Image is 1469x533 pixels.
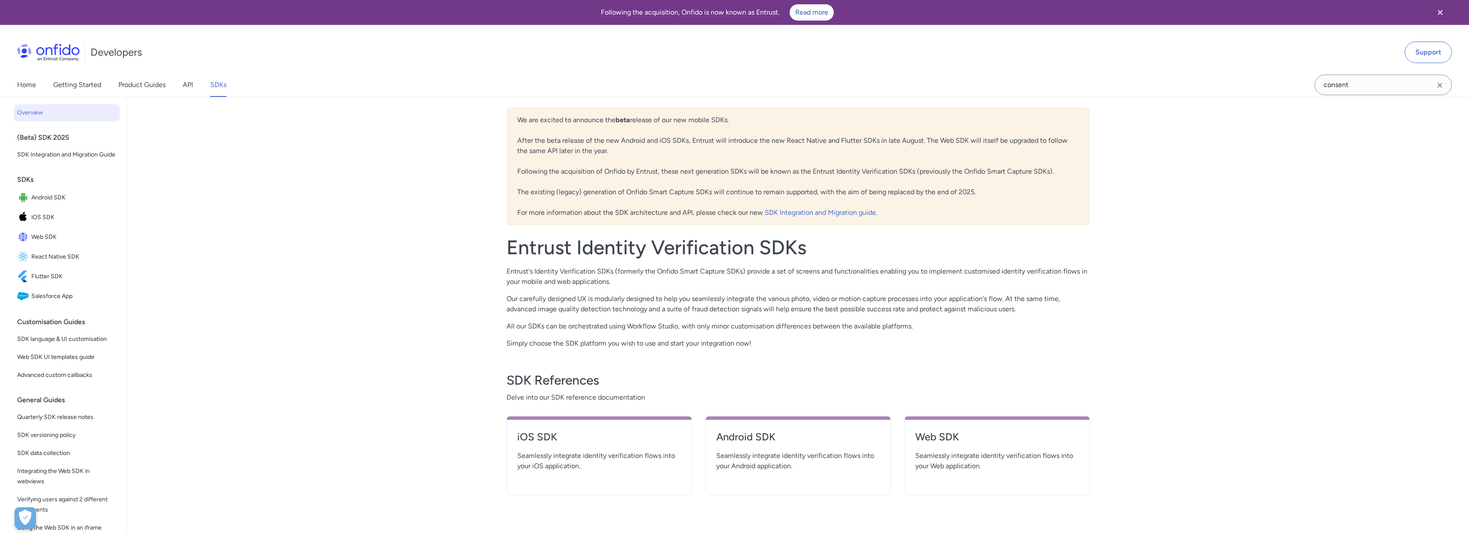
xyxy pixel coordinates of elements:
[17,412,116,422] span: Quarterly SDK release notes
[14,267,120,286] a: IconFlutter SDKFlutter SDK
[507,108,1090,225] div: We are excited to announce the release of our new mobile SDKs. After the beta release of the new ...
[31,271,116,283] span: Flutter SDK
[17,192,31,204] img: IconAndroid SDK
[507,392,1090,403] span: Delve into our SDK reference documentation
[183,73,193,97] a: API
[14,367,120,384] a: Advanced custom callbacks
[17,44,80,61] img: Onfido Logo
[31,192,116,204] span: Android SDK
[14,331,120,348] a: SDK language & UI customisation
[915,451,1079,471] span: Seamlessly integrate identity verification flows into your Web application.
[716,430,880,451] a: Android SDK
[507,372,1090,389] h3: SDK References
[118,73,166,97] a: Product Guides
[17,108,116,118] span: Overview
[17,150,116,160] span: SDK Integration and Migration Guide
[14,287,120,306] a: IconSalesforce AppSalesforce App
[31,290,116,302] span: Salesforce App
[1424,2,1456,23] button: Close banner
[17,523,116,533] span: Using the Web SDK in an iframe
[517,430,681,444] h4: iOS SDK
[17,430,116,440] span: SDK versioning policy
[14,146,120,163] a: SDK Integration and Migration Guide
[1435,7,1445,18] svg: Close banner
[15,507,36,529] div: Cookie Preferences
[517,430,681,451] a: iOS SDK
[14,445,120,462] a: SDK data collection
[14,104,120,121] a: Overview
[17,211,31,223] img: IconiOS SDK
[17,370,116,380] span: Advanced custom callbacks
[915,430,1079,444] h4: Web SDK
[17,313,123,331] div: Customisation Guides
[1315,75,1452,95] input: Onfido search input field
[507,294,1090,314] p: Our carefully designed UX is modularly designed to help you seamlessly integrate the various phot...
[14,463,120,490] a: Integrating the Web SDK in webviews
[716,451,880,471] span: Seamlessly integrate identity verification flows into your Android application.
[14,427,120,444] a: SDK versioning policy
[17,290,31,302] img: IconSalesforce App
[17,494,116,515] span: Verifying users against 2 different documents
[517,451,681,471] span: Seamlessly integrate identity verification flows into your iOS application.
[17,171,123,188] div: SDKs
[1435,80,1445,90] svg: Clear search field button
[14,491,120,518] a: Verifying users against 2 different documents
[17,129,123,146] div: (Beta) SDK 2025
[14,247,120,266] a: IconReact Native SDKReact Native SDK
[14,349,120,366] a: Web SDK UI templates guide
[507,338,1090,349] p: Simply choose the SDK platform you wish to use and start your integration now!
[17,466,116,487] span: Integrating the Web SDK in webviews
[17,391,123,409] div: General Guides
[17,448,116,458] span: SDK data collection
[790,4,834,21] a: Read more
[53,73,101,97] a: Getting Started
[17,271,31,283] img: IconFlutter SDK
[17,73,36,97] a: Home
[90,45,142,59] h1: Developers
[31,231,116,243] span: Web SDK
[17,352,116,362] span: Web SDK UI templates guide
[507,321,1090,331] p: All our SDKs can be orchestrated using Workflow Studio, with only minor customisation differences...
[765,208,876,217] a: SDK Integration and Migration guide
[716,430,880,444] h4: Android SDK
[14,208,120,227] a: IconiOS SDKiOS SDK
[10,4,1424,21] div: Following the acquisition, Onfido is now known as Entrust.
[507,235,1090,259] h1: Entrust Identity Verification SDKs
[507,266,1090,287] p: Entrust's Identity Verification SDKs (formerly the Onfido Smart Capture SDKs) provide a set of sc...
[14,409,120,426] a: Quarterly SDK release notes
[15,507,36,529] button: Open Preferences
[17,251,31,263] img: IconReact Native SDK
[210,73,226,97] a: SDKs
[17,231,31,243] img: IconWeb SDK
[615,116,630,124] b: beta
[14,188,120,207] a: IconAndroid SDKAndroid SDK
[31,251,116,263] span: React Native SDK
[1405,42,1452,63] a: Support
[915,430,1079,451] a: Web SDK
[17,334,116,344] span: SDK language & UI customisation
[14,228,120,247] a: IconWeb SDKWeb SDK
[31,211,116,223] span: iOS SDK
